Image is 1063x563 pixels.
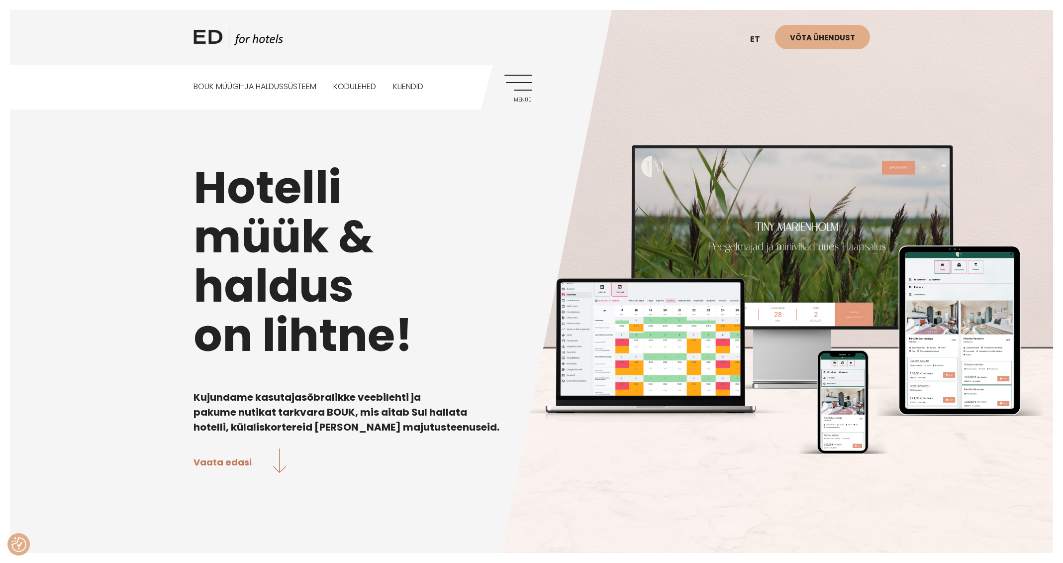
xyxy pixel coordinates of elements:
a: BOUK MÜÜGI-JA HALDUSSÜSTEEM [193,65,316,109]
a: ED HOTELS [193,27,283,52]
h1: Hotelli müük & haldus on lihtne! [193,163,870,360]
a: Kliendid [393,65,423,109]
span: Menüü [504,97,532,103]
button: Nõusolekueelistused [11,537,26,552]
a: et [745,27,775,52]
b: Kujundame kasutajasõbralikke veebilehti ja pakume nutikat tarkvara BOUK, mis aitab Sul hallata ho... [193,390,499,434]
a: Võta ühendust [775,25,870,49]
a: Vaata edasi [193,449,287,475]
img: Revisit consent button [11,537,26,552]
a: Menüü [504,75,532,102]
a: Kodulehed [333,65,376,109]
